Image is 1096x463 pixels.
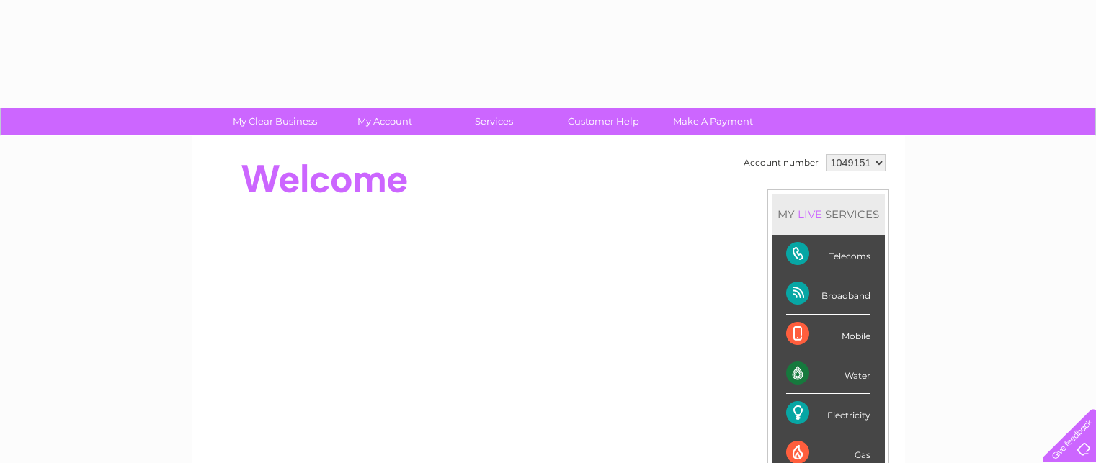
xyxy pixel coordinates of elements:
div: LIVE [795,207,825,221]
a: My Account [325,108,444,135]
div: Mobile [786,315,870,354]
div: Electricity [786,394,870,433]
a: Customer Help [544,108,663,135]
a: Make A Payment [654,108,772,135]
td: Account number [740,150,822,175]
div: Water [786,354,870,394]
div: Broadband [786,274,870,314]
a: Services [435,108,553,135]
a: My Clear Business [215,108,334,135]
div: Telecoms [786,235,870,274]
div: MY SERVICES [772,194,885,235]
